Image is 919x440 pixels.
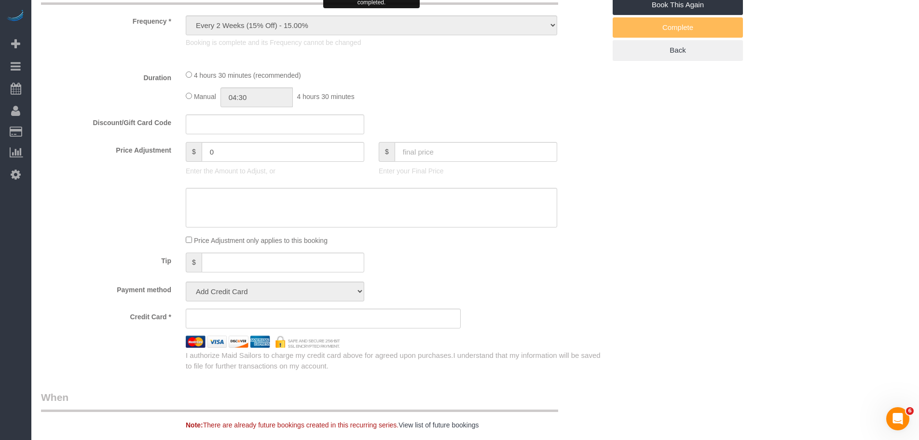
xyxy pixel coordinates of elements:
[194,71,301,79] span: 4 hours 30 minutes (recommended)
[906,407,914,415] span: 6
[178,350,613,371] div: I authorize Maid Sailors to charge my credit card above for agreed upon purchases.
[186,142,202,162] span: $
[34,309,178,322] label: Credit Card *
[379,142,395,162] span: $
[34,253,178,266] label: Tip
[186,351,601,369] span: I understand that my information will be saved to file for further transactions on my account.
[34,282,178,295] label: Payment method
[34,13,178,26] label: Frequency *
[886,407,909,430] iframe: Intercom live chat
[41,390,558,412] legend: When
[6,10,25,23] img: Automaid Logo
[186,253,202,272] span: $
[178,420,613,430] div: There are already future bookings created in this recurring series.
[34,70,178,83] label: Duration
[186,421,203,429] strong: Note:
[186,166,364,176] p: Enter the Amount to Adjust, or
[613,40,743,60] a: Back
[34,142,178,155] label: Price Adjustment
[297,93,355,100] span: 4 hours 30 minutes
[398,421,479,429] a: View list of future bookings
[34,114,178,128] label: Discount/Gift Card Code
[194,314,453,323] iframe: Secure card payment input frame
[395,142,557,162] input: final price
[186,38,557,47] p: Booking is complete and its Frequency cannot be changed
[178,336,347,348] img: credit cards
[194,237,328,244] span: Price Adjustment only applies to this booking
[194,93,216,100] span: Manual
[379,166,557,176] p: Enter your Final Price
